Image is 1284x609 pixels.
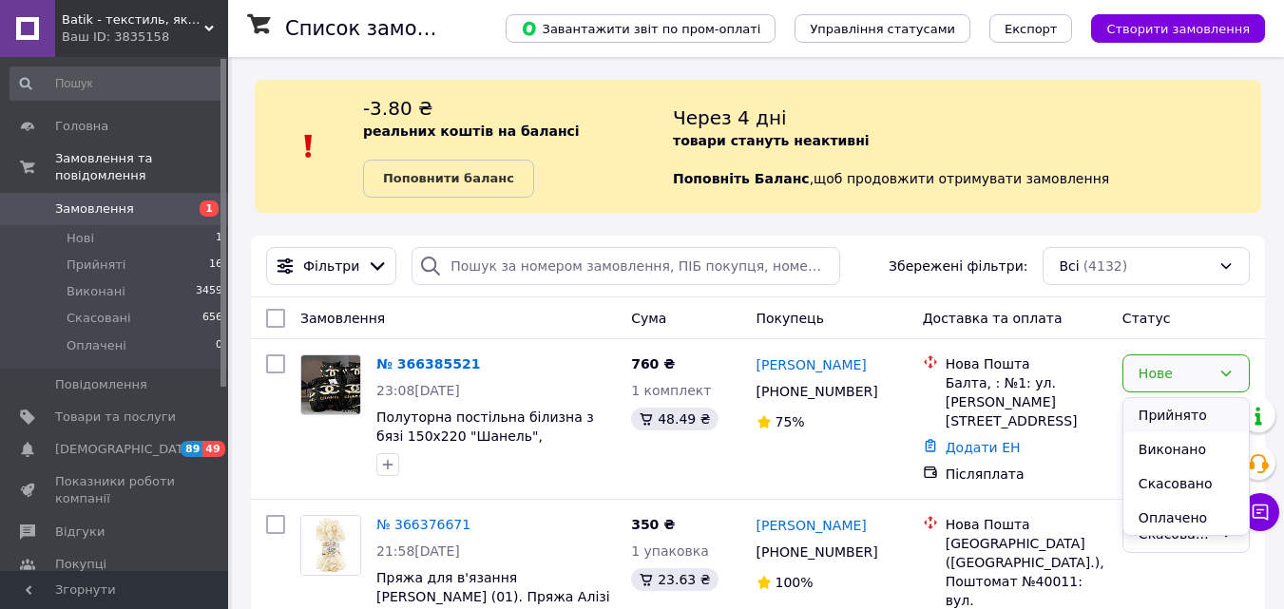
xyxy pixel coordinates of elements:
[200,200,219,217] span: 1
[55,376,147,393] span: Повідомлення
[795,14,970,43] button: Управління статусами
[1005,22,1058,36] span: Експорт
[673,106,787,129] span: Через 4 дні
[62,11,204,29] span: Batik - текстиль, який дарує затишок вашому будинку!
[209,257,222,274] span: 16
[412,247,840,285] input: Пошук за номером замовлення, ПІБ покупця, номером телефону, Email, номером накладної
[363,97,433,120] span: -3.80 ₴
[946,440,1021,455] a: Додати ЕН
[55,409,176,426] span: Товари та послуги
[631,543,709,559] span: 1 упаковка
[673,95,1261,198] div: , щоб продовжити отримувати замовлення
[923,311,1063,326] span: Доставка та оплата
[383,171,514,185] b: Поповнити баланс
[55,441,196,458] span: [DEMOGRAPHIC_DATA]
[1139,363,1211,384] div: Нове
[673,171,810,186] b: Поповніть Баланс
[521,20,760,37] span: Завантажити звіт по пром-оплаті
[757,311,824,326] span: Покупець
[1123,432,1249,466] li: Виконано
[753,539,882,565] div: [PHONE_NUMBER]
[67,283,125,300] span: Виконані
[295,132,323,161] img: :exclamation:
[946,465,1107,484] div: Післяплата
[810,22,955,36] span: Управління статусами
[506,14,776,43] button: Завантажити звіт по пром-оплаті
[62,29,228,46] div: Ваш ID: 3835158
[776,414,805,429] span: 75%
[181,441,202,457] span: 89
[1123,466,1249,501] li: Скасовано
[300,311,385,326] span: Замовлення
[989,14,1073,43] button: Експорт
[67,310,131,327] span: Скасовані
[631,517,675,532] span: 350 ₴
[631,383,711,398] span: 1 комплект
[202,441,224,457] span: 49
[1083,258,1128,274] span: (4132)
[301,355,360,414] img: Фото товару
[631,311,666,326] span: Cума
[1091,14,1265,43] button: Створити замовлення
[757,355,867,374] a: [PERSON_NAME]
[363,160,534,198] a: Поповнити баланс
[757,516,867,535] a: [PERSON_NAME]
[1241,493,1279,531] button: Чат з покупцем
[55,556,106,573] span: Покупці
[55,523,105,541] span: Відгуки
[1122,311,1171,326] span: Статус
[376,409,594,482] a: Полуторна постільна білизна з бязі 150х220 "Шанель", Комплекти постільної білизни полуторні
[631,408,718,430] div: 48.49 ₴
[376,517,470,532] a: № 366376671
[889,257,1027,276] span: Збережені фільтри:
[776,575,814,590] span: 100%
[376,543,460,559] span: 21:58[DATE]
[376,356,480,371] a: № 366385521
[1106,22,1250,36] span: Створити замовлення
[300,354,361,415] a: Фото товару
[1123,398,1249,432] li: Прийнято
[196,283,222,300] span: 3459
[946,373,1107,430] div: Балта, : №1: ул. [PERSON_NAME][STREET_ADDRESS]
[303,257,359,276] span: Фільтри
[55,200,134,218] span: Замовлення
[946,515,1107,534] div: Нова Пошта
[631,568,718,591] div: 23.63 ₴
[285,17,478,40] h1: Список замовлень
[1059,257,1079,276] span: Всі
[55,150,228,184] span: Замовлення та повідомлення
[301,516,360,575] img: Фото товару
[1123,501,1249,535] li: Оплачено
[946,354,1107,373] div: Нова Пошта
[216,337,222,354] span: 0
[1072,20,1265,35] a: Створити замовлення
[55,473,176,507] span: Показники роботи компанії
[753,378,882,405] div: [PHONE_NUMBER]
[216,230,222,247] span: 1
[300,515,361,576] a: Фото товару
[673,133,870,148] b: товари стануть неактивні
[67,257,125,274] span: Прийняті
[376,383,460,398] span: 23:08[DATE]
[67,337,126,354] span: Оплачені
[10,67,224,101] input: Пошук
[363,124,580,139] b: реальних коштів на балансі
[202,310,222,327] span: 656
[55,118,108,135] span: Головна
[67,230,94,247] span: Нові
[631,356,675,371] span: 760 ₴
